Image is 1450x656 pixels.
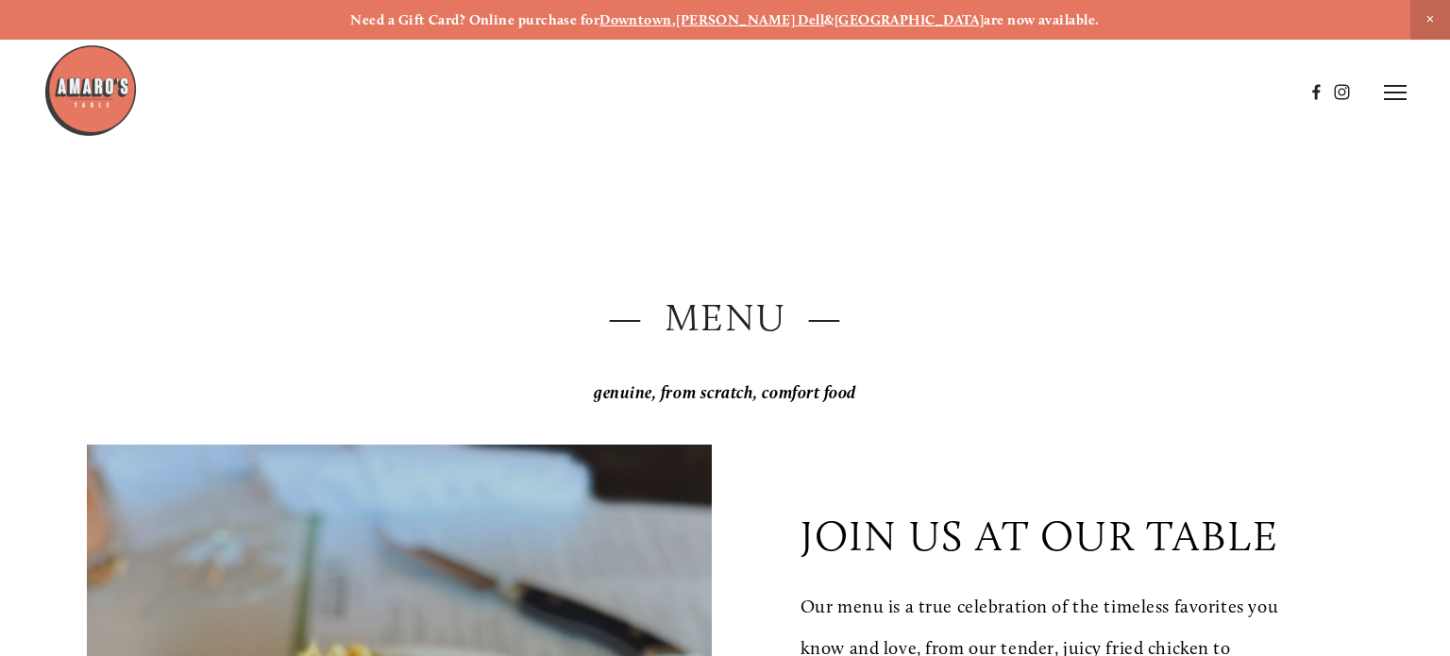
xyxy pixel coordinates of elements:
[350,11,599,28] strong: Need a Gift Card? Online purchase for
[676,11,824,28] a: [PERSON_NAME] Dell
[594,382,856,403] em: genuine, from scratch, comfort food
[672,11,676,28] strong: ,
[87,291,1363,345] h2: — Menu —
[43,43,138,138] img: Amaro's Table
[835,11,985,28] a: [GEOGRAPHIC_DATA]
[599,11,672,28] a: Downtown
[824,11,834,28] strong: &
[984,11,1099,28] strong: are now available.
[801,511,1279,561] p: join us at our table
